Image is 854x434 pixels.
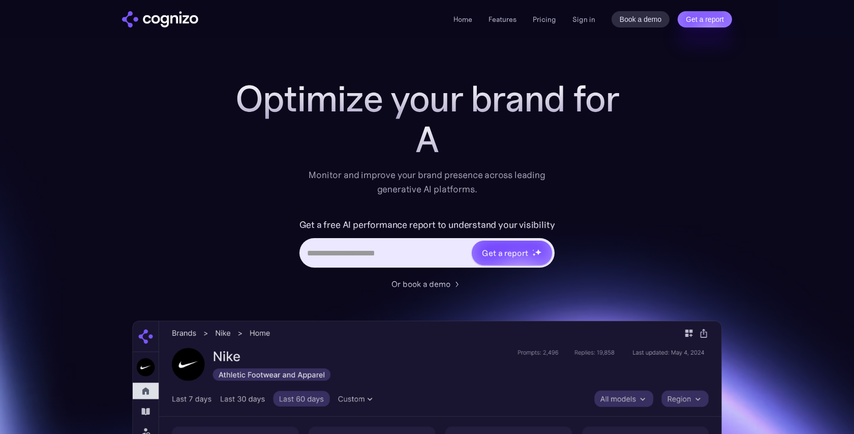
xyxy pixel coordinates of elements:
[532,249,534,251] img: star
[572,13,595,25] a: Sign in
[391,278,450,290] div: Or book a demo
[224,78,630,119] h1: Optimize your brand for
[535,249,541,255] img: star
[453,15,472,24] a: Home
[533,15,556,24] a: Pricing
[471,240,553,266] a: Get a reportstarstarstar
[299,217,555,233] label: Get a free AI performance report to understand your visibility
[224,119,630,160] div: A
[122,11,198,27] a: home
[482,247,528,259] div: Get a report
[678,11,732,27] a: Get a report
[612,11,670,27] a: Book a demo
[391,278,463,290] a: Or book a demo
[302,168,552,196] div: Monitor and improve your brand presence across leading generative AI platforms.
[299,217,555,273] form: Hero URL Input Form
[532,253,536,256] img: star
[489,15,516,24] a: Features
[122,11,198,27] img: cognizo logo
